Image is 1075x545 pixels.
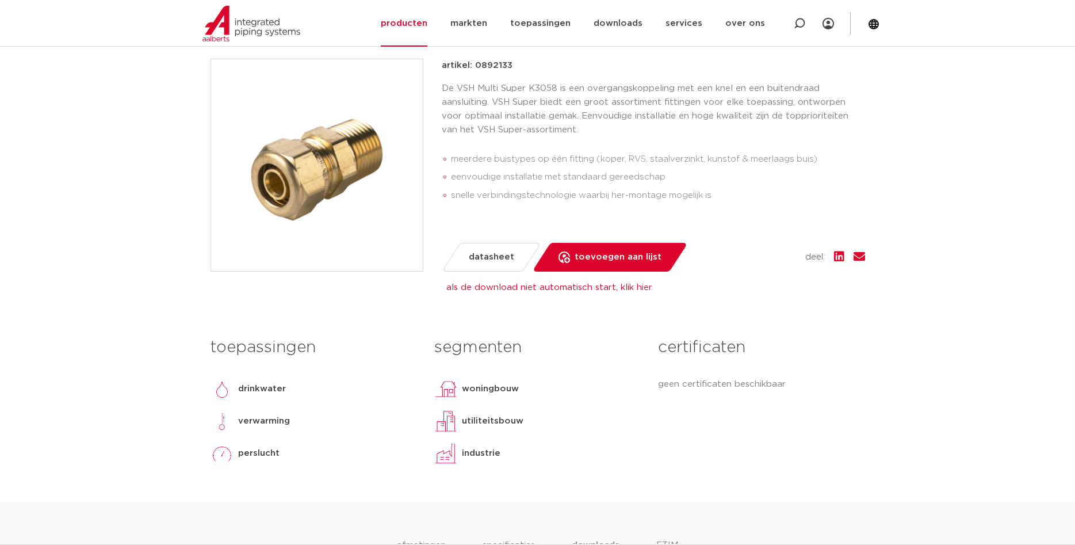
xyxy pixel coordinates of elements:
[238,382,286,396] p: drinkwater
[441,243,541,272] a: datasheet
[442,82,865,137] p: De VSH Multi Super K3058 is een overgangskoppeling met een knel en een buitendraad aansluiting. V...
[451,168,865,186] li: eenvoudige installatie met standaard gereedschap
[211,59,423,271] img: Product Image for VSH Multi Super overgang FM 16xR1/2
[434,410,457,433] img: utiliteitsbouw
[238,447,280,460] p: perslucht
[658,378,864,391] p: geen certificaten beschikbaar
[658,336,864,359] h3: certificaten
[446,283,652,292] a: als de download niet automatisch start, klik hier
[462,414,523,428] p: utiliteitsbouw
[462,382,519,396] p: woningbouw
[211,378,234,401] img: drinkwater
[434,442,457,465] img: industrie
[442,59,512,73] p: artikel: 0892133
[211,336,417,359] h3: toepassingen
[211,442,234,465] img: perslucht
[462,447,500,460] p: industrie
[451,186,865,205] li: snelle verbindingstechnologie waarbij her-montage mogelijk is
[211,410,234,433] img: verwarming
[451,150,865,169] li: meerdere buistypes op één fitting (koper, RVS, staalverzinkt, kunstof & meerlaags buis)
[434,378,457,401] img: woningbouw
[434,336,641,359] h3: segmenten
[238,414,290,428] p: verwarming
[469,248,514,266] span: datasheet
[805,250,825,264] span: deel:
[575,248,661,266] span: toevoegen aan lijst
